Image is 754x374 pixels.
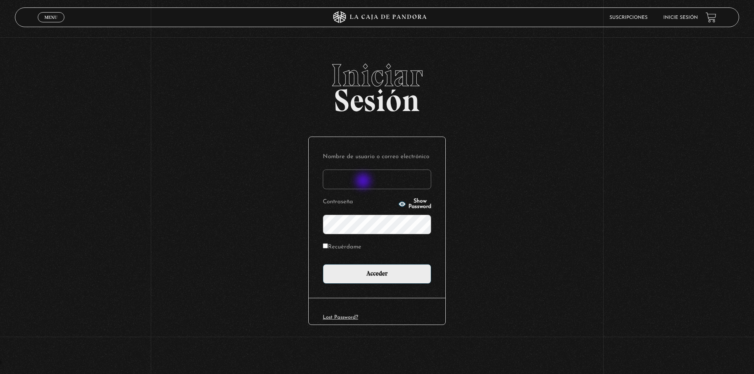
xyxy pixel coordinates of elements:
[15,60,739,110] h2: Sesión
[663,15,698,20] a: Inicie sesión
[44,15,57,20] span: Menu
[323,243,328,248] input: Recuérdame
[42,22,60,27] span: Cerrar
[15,60,739,91] span: Iniciar
[323,196,396,208] label: Contraseña
[609,15,648,20] a: Suscripciones
[323,151,431,163] label: Nombre de usuario o correo electrónico
[706,12,716,23] a: View your shopping cart
[323,264,431,284] input: Acceder
[323,315,358,320] a: Lost Password?
[398,199,431,210] button: Show Password
[408,199,431,210] span: Show Password
[323,241,361,254] label: Recuérdame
